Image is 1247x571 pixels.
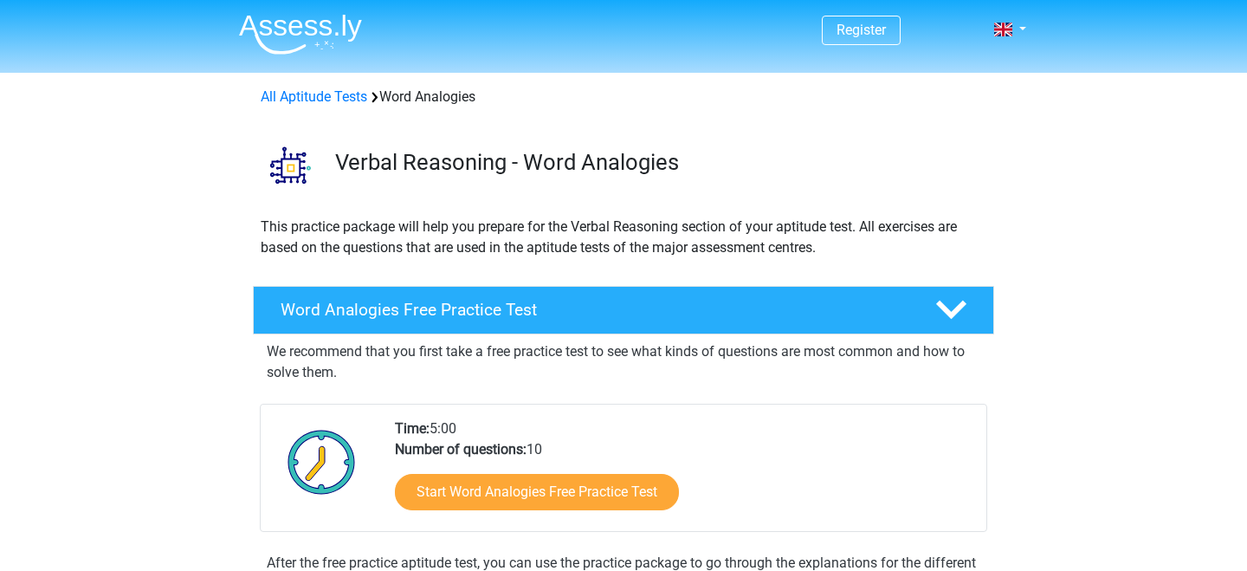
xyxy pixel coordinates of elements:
img: Assessly [239,14,362,55]
img: Clock [278,419,365,505]
h4: Word Analogies Free Practice Test [281,300,908,320]
p: This practice package will help you prepare for the Verbal Reasoning section of your aptitude tes... [261,217,986,258]
b: Number of questions: [395,441,527,457]
p: We recommend that you first take a free practice test to see what kinds of questions are most com... [267,341,980,383]
img: word analogies [254,128,327,202]
a: Start Word Analogies Free Practice Test [395,474,679,510]
b: Time: [395,420,430,437]
a: Word Analogies Free Practice Test [246,286,1001,334]
a: All Aptitude Tests [261,88,367,105]
h3: Verbal Reasoning - Word Analogies [335,149,980,176]
a: Register [837,22,886,38]
div: Word Analogies [254,87,993,107]
div: 5:00 10 [382,419,985,531]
